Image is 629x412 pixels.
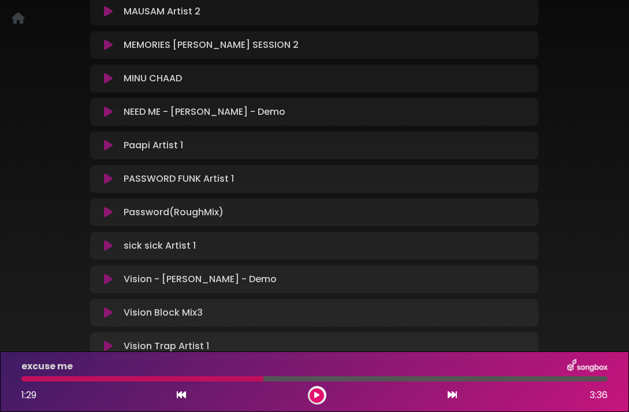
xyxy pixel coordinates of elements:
[124,306,203,320] p: Vision Block Mix3
[590,388,608,402] span: 3:36
[567,359,608,374] img: songbox-logo-white.png
[124,5,200,18] p: MAUSAM Artist 2
[124,72,182,85] p: MINU CHAAD
[124,38,299,52] p: MEMORIES [PERSON_NAME] SESSION 2
[124,138,183,152] p: Paapi Artist 1
[124,339,209,353] p: Vision Trap Artist 1
[124,272,277,286] p: Vision - [PERSON_NAME] - Demo
[124,105,285,119] p: NEED ME - [PERSON_NAME] - Demo
[21,359,73,373] p: excuse me
[124,239,196,253] p: sick sick Artist 1
[124,205,224,219] p: Password(RoughMix)
[124,172,234,186] p: PASSWORD FUNK Artist 1
[21,388,36,402] span: 1:29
